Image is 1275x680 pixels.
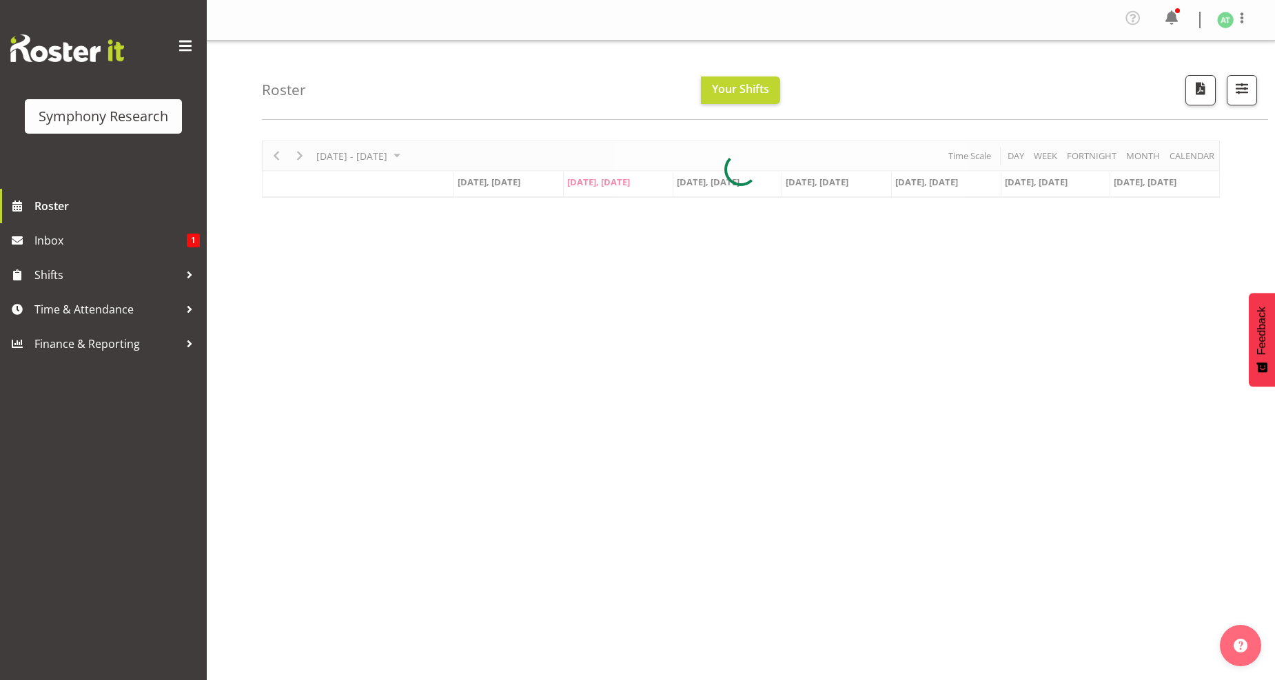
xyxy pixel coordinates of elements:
span: Inbox [34,230,187,251]
div: Symphony Research [39,106,168,127]
span: 1 [187,234,200,247]
button: Download a PDF of the roster according to the set date range. [1185,75,1216,105]
button: Your Shifts [701,76,780,104]
span: Your Shifts [712,81,769,96]
span: Roster [34,196,200,216]
button: Feedback - Show survey [1249,293,1275,387]
h4: Roster [262,82,306,98]
span: Finance & Reporting [34,333,179,354]
img: help-xxl-2.png [1234,639,1247,652]
span: Feedback [1256,307,1268,355]
img: Rosterit website logo [10,34,124,62]
button: Filter Shifts [1227,75,1257,105]
span: Time & Attendance [34,299,179,320]
img: angela-tunnicliffe1838.jpg [1217,12,1234,28]
span: Shifts [34,265,179,285]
